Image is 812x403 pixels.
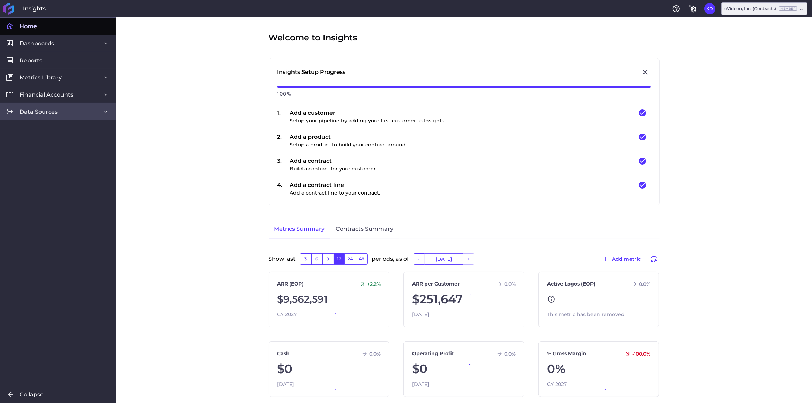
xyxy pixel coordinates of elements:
[494,281,516,287] div: 0.0 %
[425,254,463,264] input: Select Date
[330,219,399,239] a: Contracts Summary
[547,360,651,378] div: 0%
[20,57,42,64] span: Reports
[687,3,699,14] button: General Settings
[671,3,682,14] button: Help
[628,281,650,287] div: 0.0 %
[277,88,651,100] div: 100 %
[290,157,377,173] div: Add a contract
[359,351,381,357] div: 0.0 %
[269,31,357,44] span: Welcome to Insights
[547,311,651,318] div: This metric has been removed
[20,23,37,30] span: Home
[412,350,454,357] a: Operating Profit
[20,74,62,81] span: Metrics Library
[269,219,330,239] a: Metrics Summary
[622,351,650,357] div: -100.0 %
[20,91,73,98] span: Financial Accounts
[724,6,797,12] div: eVideon, Inc. (Contracts)
[334,253,345,265] button: 12
[721,2,807,15] div: Dropdown select
[547,350,586,357] a: % Gross Margin
[290,189,380,197] p: Add a contract line to your contract.
[356,253,368,265] button: 48
[547,280,595,288] a: Active Logos (EOP)
[290,133,407,149] div: Add a product
[640,67,651,78] button: Close
[277,109,290,124] div: 1 .
[322,253,334,265] button: 9
[300,253,311,265] button: 3
[779,6,797,11] ins: Member
[277,350,290,357] a: Cash
[277,157,290,173] div: 3 .
[290,109,446,124] div: Add a customer
[20,391,44,398] span: Collapse
[290,181,380,197] div: Add a contract line
[269,253,660,272] div: Show last periods, as of
[412,360,516,378] div: $0
[494,351,516,357] div: 0.0 %
[290,117,446,124] p: Setup your pipeline by adding your first customer to Insights.
[357,281,381,287] div: +2.2 %
[290,141,407,149] p: Setup a product to build your contract around.
[277,280,304,288] a: ARR (EOP)
[290,165,377,173] p: Build a contract for your customer.
[598,253,644,265] button: Add metric
[412,290,516,308] div: $251,647
[20,108,58,115] span: Data Sources
[277,68,346,76] div: Insights Setup Progress
[277,133,290,149] div: 2 .
[20,40,54,47] span: Dashboards
[277,360,381,378] div: $0
[311,253,322,265] button: 6
[277,181,290,197] div: 4 .
[704,3,715,14] button: User Menu
[414,253,425,265] button: -
[277,290,381,308] div: $9,562,591
[345,253,356,265] button: 24
[412,280,460,288] a: ARR per Customer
